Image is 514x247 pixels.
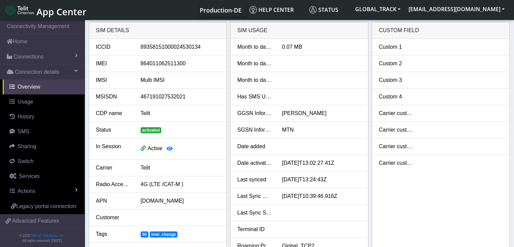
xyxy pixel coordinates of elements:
span: Status [309,6,338,14]
div: [PERSON_NAME] [277,109,366,117]
img: knowledge.svg [249,6,257,14]
a: Telit IoT Solutions, Inc. [30,234,64,238]
span: Services [19,173,40,179]
div: Month to date SMS [232,60,277,68]
div: Month to date voice [232,76,277,84]
a: App Center [5,3,85,17]
span: Sharing [18,143,36,149]
div: [DOMAIN_NAME] [136,197,225,205]
a: SMS [3,124,84,139]
span: SMS [18,129,29,134]
div: GGSN Information [232,109,277,117]
div: Custom field [372,22,510,39]
span: activated [141,127,162,133]
div: Last Sync Data Usage [232,192,277,200]
div: 864011062511300 [136,60,225,68]
span: 50 [141,231,148,238]
button: [EMAIL_ADDRESS][DOMAIN_NAME] [405,3,509,15]
div: MSISDN [91,93,136,101]
a: History [3,109,84,124]
div: Custom 2 [374,60,418,68]
div: Customer [91,214,136,222]
button: View session details [162,142,177,155]
a: Status [307,3,351,17]
div: Month to date data [232,43,277,51]
div: Carrier custom 4 [374,159,418,167]
a: Usage [3,94,84,109]
span: Connections [14,53,44,61]
span: imei_change [150,231,177,238]
a: Overview [3,80,84,94]
div: Status [91,126,136,134]
div: Last Sync SMS Usage [232,209,277,217]
div: Carrier custom 2 [374,126,418,134]
div: Telit [136,164,225,172]
div: 89358151000024530134 [136,43,225,51]
div: MTN [277,126,366,134]
a: Help center [247,3,307,17]
span: History [18,114,34,119]
div: CDP name [91,109,136,117]
div: Date added [232,142,277,151]
span: App Center [36,5,87,18]
div: Custom 4 [374,93,418,101]
span: Switch [18,158,33,164]
div: SIM details [89,22,227,39]
img: status.svg [309,6,317,14]
a: Actions [3,184,84,199]
div: Carrier [91,164,136,172]
button: GLOBAL_TRACK [351,3,405,15]
a: Switch [3,154,84,169]
div: Date activated [232,159,277,167]
span: Actions [18,188,35,194]
div: Carrier custom 1 [374,109,418,117]
div: Custom 3 [374,76,418,84]
div: Radio Access Tech [91,180,136,188]
div: [DATE]T13:24:43Z [277,176,366,184]
div: In Session [91,142,136,155]
div: Telit [136,109,225,117]
img: logo-telit-cinterion-gw-new.png [5,5,34,16]
div: ICCID [91,43,136,51]
div: APN [91,197,136,205]
div: IMSI [91,76,136,84]
div: SGSN Information [232,126,277,134]
span: Help center [249,6,294,14]
a: Your current platform instance [199,3,241,17]
span: Connection details [15,68,59,76]
div: Custom 1 [374,43,418,51]
div: IMEI [91,60,136,68]
div: Carrier custom 3 [374,142,418,151]
a: Sharing [3,139,84,154]
div: 0.07 MB [277,43,366,51]
a: Services [3,169,84,184]
div: Has SMS Usage [232,93,277,101]
span: Advanced Features [12,217,59,225]
div: [DATE]T13:02:27.41Z [277,159,366,167]
div: 4G (LTE /CAT-M ) [136,180,225,188]
span: Legacy portal connection [16,203,76,209]
div: Last synced [232,176,277,184]
div: Tags [91,230,136,238]
span: Active [148,145,163,151]
div: Terminal ID [232,225,277,233]
div: [DATE]T10:39:46.916Z [277,192,366,200]
div: 467191027532021 [136,93,225,101]
span: Usage [18,99,33,105]
span: Production-DE [200,6,242,14]
span: Overview [18,84,40,90]
div: SIM usage [230,22,368,39]
div: Multi IMSI [136,76,225,84]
